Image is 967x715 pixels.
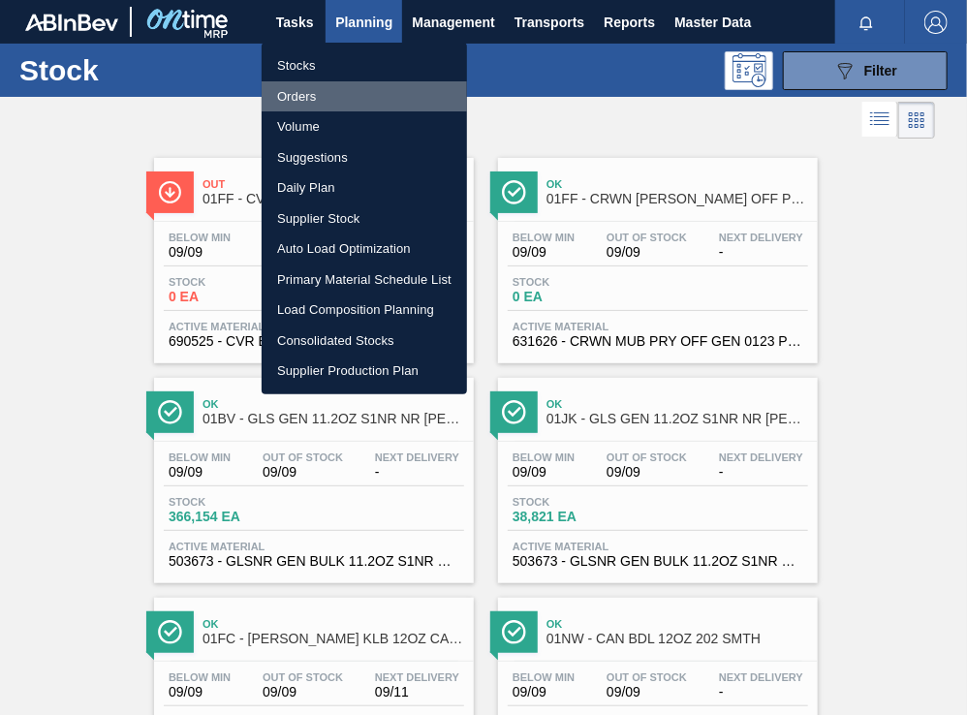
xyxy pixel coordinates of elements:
a: Supplier Production Plan [262,356,467,387]
a: Stocks [262,50,467,81]
a: Load Composition Planning [262,295,467,326]
a: Daily Plan [262,172,467,203]
a: Volume [262,111,467,142]
a: Consolidated Stocks [262,326,467,357]
a: Primary Material Schedule List [262,264,467,295]
a: Supplier Stock [262,203,467,234]
a: Suggestions [262,142,467,173]
a: Auto Load Optimization [262,233,467,264]
a: Orders [262,81,467,112]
